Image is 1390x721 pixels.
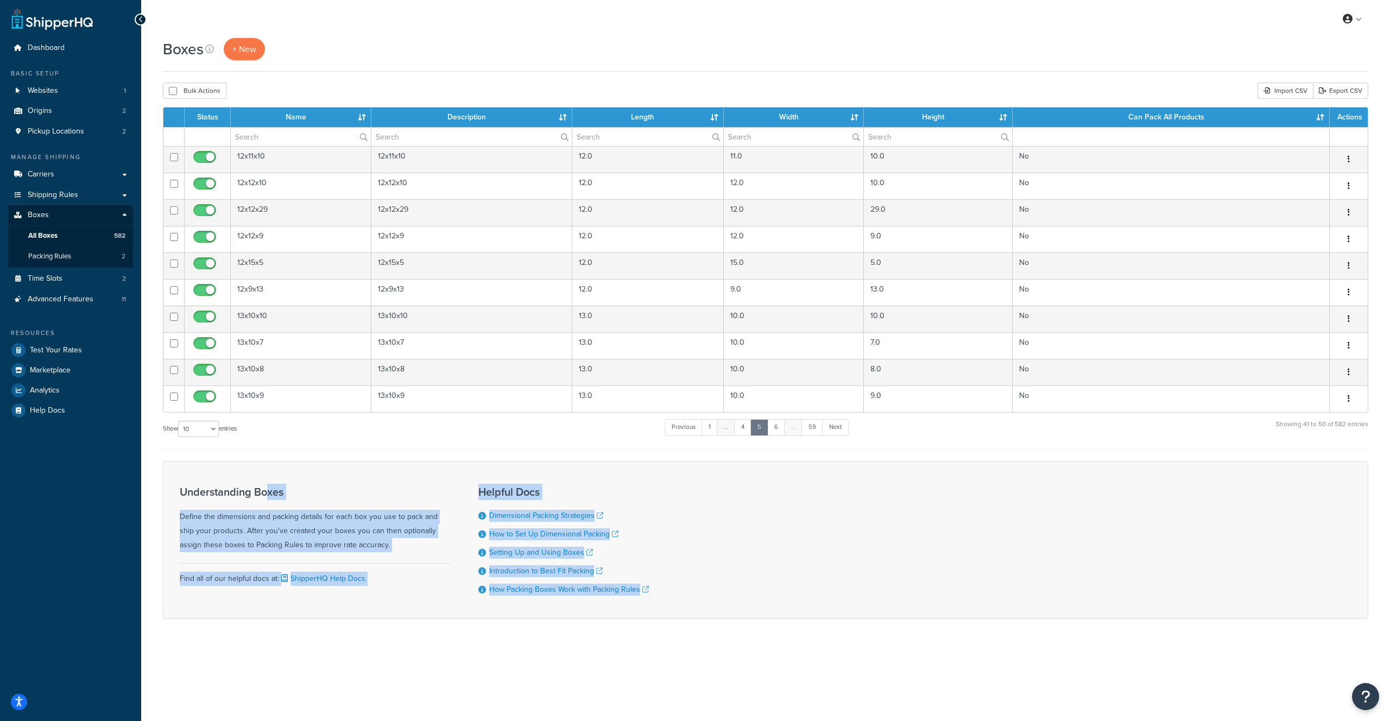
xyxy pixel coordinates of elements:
[122,295,126,304] span: 11
[572,332,724,359] td: 13.0
[28,252,71,261] span: Packing Rules
[1013,107,1330,127] th: Can Pack All Products : activate to sort column ascending
[231,279,371,306] td: 12x9x13
[1258,83,1313,99] div: Import CSV
[864,252,1013,279] td: 5.0
[371,128,572,146] input: Search
[489,584,649,595] a: How Packing Boxes Work with Packing Rules
[489,528,618,540] a: How to Set Up Dimensional Packing
[8,165,133,185] a: Carriers
[180,486,451,552] div: Define the dimensions and packing details for each box you use to pack and ship your products. Af...
[28,127,84,136] span: Pickup Locations
[864,146,1013,173] td: 10.0
[371,146,572,173] td: 12x11x10
[864,385,1013,412] td: 9.0
[30,346,82,355] span: Test Your Rates
[122,252,125,261] span: 2
[122,106,126,116] span: 2
[1330,107,1368,127] th: Actions
[1013,306,1330,332] td: No
[8,185,133,205] li: Shipping Rules
[8,69,133,78] div: Basic Setup
[724,279,864,306] td: 9.0
[122,274,126,283] span: 2
[28,211,49,220] span: Boxes
[122,127,126,136] span: 2
[8,38,133,58] a: Dashboard
[28,274,62,283] span: Time Slots
[231,107,371,127] th: Name : activate to sort column ascending
[864,107,1013,127] th: Height : activate to sort column ascending
[572,199,724,226] td: 12.0
[724,385,864,412] td: 10.0
[8,226,133,246] a: All Boxes 582
[1013,146,1330,173] td: No
[864,173,1013,199] td: 10.0
[371,173,572,199] td: 12x12x10
[8,289,133,309] a: Advanced Features 11
[8,81,133,101] a: Websites 1
[8,101,133,121] li: Origins
[231,385,371,412] td: 13x10x9
[8,340,133,360] li: Test Your Rates
[724,107,864,127] th: Width : activate to sort column ascending
[8,122,133,142] li: Pickup Locations
[724,332,864,359] td: 10.0
[489,510,603,521] a: Dimensional Packing Strategies
[371,385,572,412] td: 13x10x9
[124,86,126,96] span: 1
[8,101,133,121] a: Origins 2
[28,295,93,304] span: Advanced Features
[1013,359,1330,385] td: No
[30,386,60,395] span: Analytics
[8,246,133,267] li: Packing Rules
[371,279,572,306] td: 12x9x13
[724,146,864,173] td: 11.0
[767,419,785,435] a: 6
[185,107,231,127] th: Status
[665,419,703,435] a: Previous
[8,246,133,267] a: Packing Rules 2
[231,359,371,385] td: 13x10x8
[572,359,724,385] td: 13.0
[784,419,803,435] a: …
[8,205,133,267] li: Boxes
[231,252,371,279] td: 12x15x5
[28,231,58,241] span: All Boxes
[180,563,451,586] div: Find all of our helpful docs at:
[279,573,365,584] a: ShipperHQ Help Docs
[178,421,219,437] select: Showentries
[489,547,593,558] a: Setting Up and Using Boxes
[371,306,572,332] td: 13x10x10
[163,421,237,437] label: Show entries
[724,173,864,199] td: 12.0
[572,385,724,412] td: 13.0
[489,565,603,577] a: Introduction to Best Fit Packing
[8,360,133,380] li: Marketplace
[231,128,371,146] input: Search
[28,191,78,200] span: Shipping Rules
[8,289,133,309] li: Advanced Features
[8,381,133,400] a: Analytics
[864,279,1013,306] td: 13.0
[1013,252,1330,279] td: No
[1013,226,1330,252] td: No
[478,486,649,498] h3: Helpful Docs
[1313,83,1368,99] a: Export CSV
[724,199,864,226] td: 12.0
[8,401,133,420] li: Help Docs
[163,83,226,99] button: Bulk Actions
[231,199,371,226] td: 12x12x29
[163,39,204,60] h1: Boxes
[1352,683,1379,710] button: Open Resource Center
[572,173,724,199] td: 12.0
[28,86,58,96] span: Websites
[572,146,724,173] td: 12.0
[231,146,371,173] td: 12x11x10
[231,332,371,359] td: 13x10x7
[1013,332,1330,359] td: No
[8,328,133,338] div: Resources
[371,252,572,279] td: 12x15x5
